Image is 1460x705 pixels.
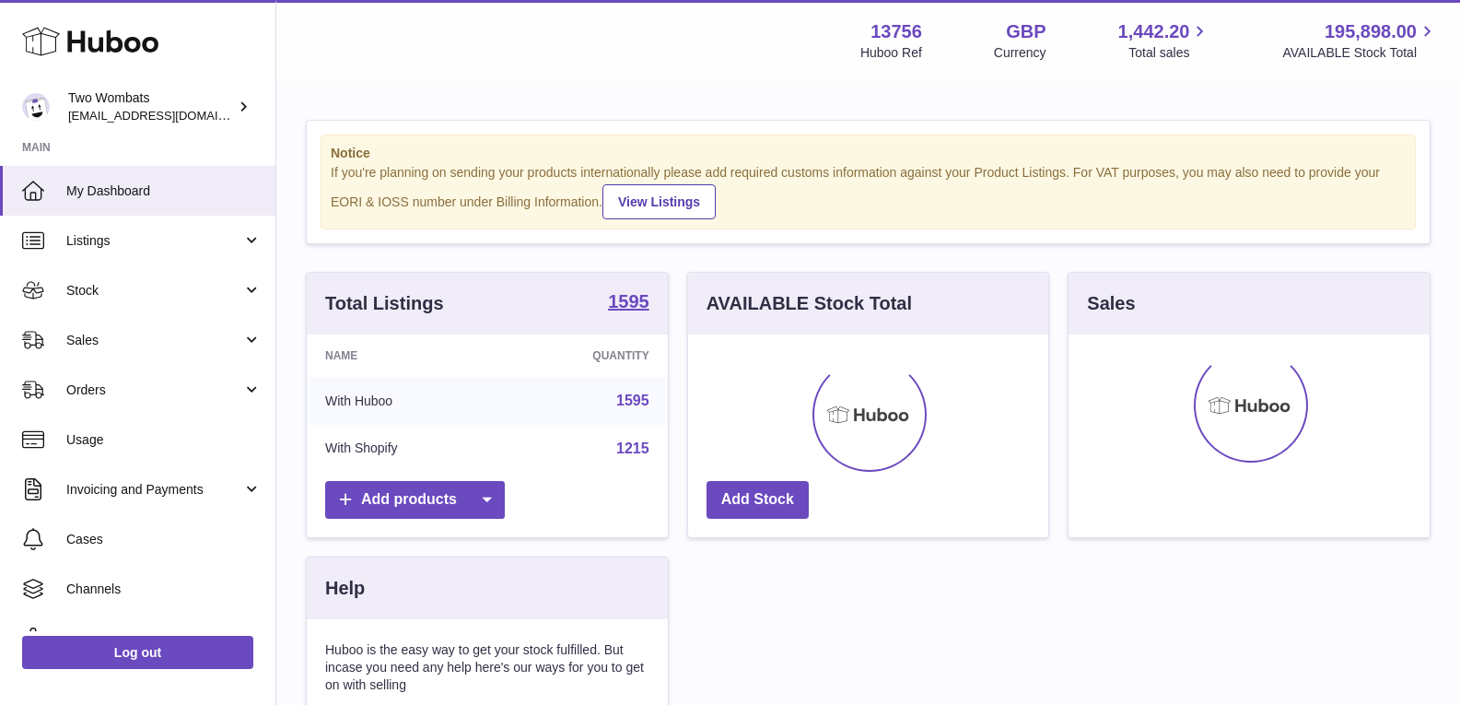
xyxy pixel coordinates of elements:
h3: Help [325,576,365,601]
span: Orders [66,382,242,399]
span: Listings [66,232,242,250]
span: 1,442.20 [1118,19,1190,44]
span: [EMAIL_ADDRESS][DOMAIN_NAME] [68,108,271,123]
strong: 13756 [870,19,922,44]
h3: Sales [1087,291,1135,316]
td: With Huboo [307,377,501,425]
a: Add Stock [707,481,809,519]
span: Channels [66,581,262,598]
span: 195,898.00 [1325,19,1417,44]
h3: AVAILABLE Stock Total [707,291,912,316]
img: internalAdmin-13756@internal.huboo.com [22,93,50,121]
a: 1595 [616,393,649,408]
span: AVAILABLE Stock Total [1282,44,1438,62]
strong: 1595 [608,292,649,311]
a: 195,898.00 AVAILABLE Stock Total [1282,19,1438,62]
div: If you're planning on sending your products internationally please add required customs informati... [331,164,1406,219]
p: Huboo is the easy way to get your stock fulfilled. But incase you need any help here's our ways f... [325,641,649,694]
span: Total sales [1128,44,1210,62]
div: Huboo Ref [860,44,922,62]
strong: GBP [1006,19,1045,44]
span: Stock [66,282,242,300]
span: Cases [66,531,262,548]
div: Currency [994,44,1046,62]
h3: Total Listings [325,291,444,316]
div: Two Wombats [68,89,234,124]
a: 1215 [616,441,649,456]
a: View Listings [602,184,716,219]
a: Add products [325,481,505,519]
span: Usage [66,431,262,449]
a: 1595 [608,292,649,314]
a: 1,442.20 Total sales [1118,19,1211,62]
td: With Shopify [307,425,501,473]
th: Name [307,335,501,377]
a: Log out [22,636,253,669]
th: Quantity [501,335,667,377]
span: Invoicing and Payments [66,481,242,499]
span: My Dashboard [66,182,262,200]
span: Settings [66,630,262,648]
strong: Notice [331,145,1406,162]
span: Sales [66,332,242,349]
